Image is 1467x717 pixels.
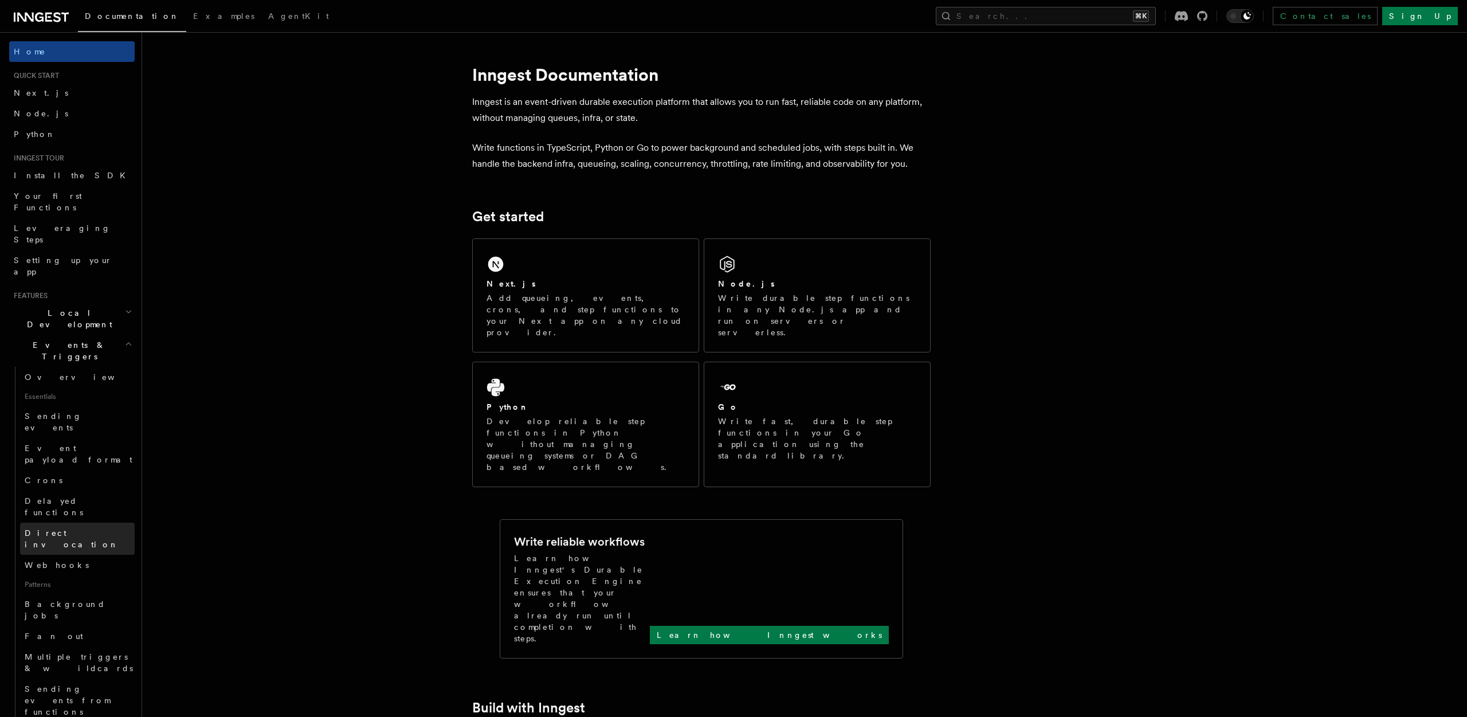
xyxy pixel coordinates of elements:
a: Sending events [20,406,135,438]
span: Essentials [20,387,135,406]
button: Local Development [9,303,135,335]
span: Delayed functions [25,496,83,517]
a: Contact sales [1273,7,1378,25]
a: Next.js [9,83,135,103]
a: Delayed functions [20,491,135,523]
span: Crons [25,476,62,485]
h1: Inngest Documentation [472,64,931,85]
button: Search...⌘K [936,7,1156,25]
a: Get started [472,209,544,225]
a: Webhooks [20,555,135,575]
span: Event payload format [25,444,132,464]
p: Inngest is an event-driven durable execution platform that allows you to run fast, reliable code ... [472,94,931,126]
a: Leveraging Steps [9,218,135,250]
span: Your first Functions [14,191,82,212]
span: Home [14,46,46,57]
p: Learn how Inngest's Durable Execution Engine ensures that your workflow already run until complet... [514,553,650,644]
span: Quick start [9,71,59,80]
a: GoWrite fast, durable step functions in your Go application using the standard library. [704,362,931,487]
span: Examples [193,11,254,21]
span: Fan out [25,632,83,641]
span: Node.js [14,109,68,118]
a: Crons [20,470,135,491]
span: Sending events [25,412,82,432]
a: Node.jsWrite durable step functions in any Node.js app and run on servers or serverless. [704,238,931,352]
a: Overview [20,367,135,387]
button: Toggle dark mode [1226,9,1254,23]
h2: Go [718,401,739,413]
span: Multiple triggers & wildcards [25,652,133,673]
a: Build with Inngest [472,700,585,716]
a: Home [9,41,135,62]
a: Your first Functions [9,186,135,218]
a: Documentation [78,3,186,32]
a: Next.jsAdd queueing, events, crons, and step functions to your Next app on any cloud provider. [472,238,699,352]
p: Add queueing, events, crons, and step functions to your Next app on any cloud provider. [487,292,685,338]
a: Sign Up [1382,7,1458,25]
span: Local Development [9,307,125,330]
a: Multiple triggers & wildcards [20,647,135,679]
span: Documentation [85,11,179,21]
span: Direct invocation [25,528,119,549]
span: Sending events from functions [25,684,110,716]
kbd: ⌘K [1133,10,1149,22]
h2: Next.js [487,278,536,289]
span: Install the SDK [14,171,132,180]
p: Write fast, durable step functions in your Go application using the standard library. [718,416,916,461]
a: Direct invocation [20,523,135,555]
a: AgentKit [261,3,336,31]
span: AgentKit [268,11,329,21]
h2: Node.js [718,278,775,289]
a: Python [9,124,135,144]
span: Background jobs [25,600,105,620]
h2: Write reliable workflows [514,534,645,550]
p: Write functions in TypeScript, Python or Go to power background and scheduled jobs, with steps bu... [472,140,931,172]
a: Fan out [20,626,135,647]
a: Node.js [9,103,135,124]
button: Events & Triggers [9,335,135,367]
p: Develop reliable step functions in Python without managing queueing systems or DAG based workflows. [487,416,685,473]
span: Webhooks [25,561,89,570]
a: Background jobs [20,594,135,626]
span: Patterns [20,575,135,594]
a: Setting up your app [9,250,135,282]
a: Event payload format [20,438,135,470]
span: Python [14,130,56,139]
span: Events & Triggers [9,339,125,362]
span: Next.js [14,88,68,97]
span: Setting up your app [14,256,112,276]
span: Leveraging Steps [14,224,111,244]
p: Learn how Inngest works [657,629,882,641]
span: Overview [25,373,143,382]
p: Write durable step functions in any Node.js app and run on servers or serverless. [718,292,916,338]
span: Features [9,291,48,300]
h2: Python [487,401,529,413]
a: Learn how Inngest works [650,626,889,644]
a: PythonDevelop reliable step functions in Python without managing queueing systems or DAG based wo... [472,362,699,487]
a: Install the SDK [9,165,135,186]
a: Examples [186,3,261,31]
span: Inngest tour [9,154,64,163]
